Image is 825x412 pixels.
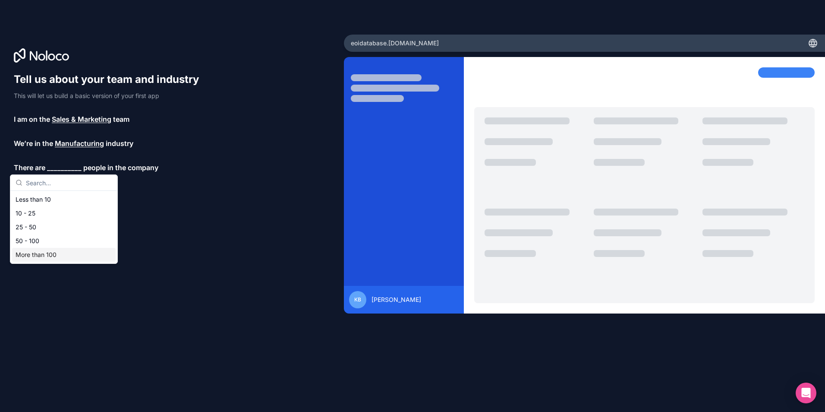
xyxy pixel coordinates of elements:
[55,138,104,149] span: Manufacturing
[14,92,207,100] p: This will let us build a basic version of your first app
[351,39,439,48] span: eoidatabase .[DOMAIN_NAME]
[12,193,116,206] div: Less than 10
[12,206,116,220] div: 10 - 25
[796,383,816,403] div: Open Intercom Messenger
[14,114,50,124] span: I am on the
[83,162,158,173] span: people in the company
[354,296,361,303] span: KB
[14,162,45,173] span: There are
[14,73,207,86] h1: Tell us about your team and industry
[113,114,129,124] span: team
[47,162,82,173] span: __________
[26,175,112,190] input: Search...
[106,138,133,149] span: industry
[52,114,111,124] span: Sales & Marketing
[12,234,116,248] div: 50 - 100
[12,248,116,262] div: More than 100
[10,191,117,263] div: Suggestions
[372,295,421,304] span: [PERSON_NAME]
[14,138,53,149] span: We’re in the
[12,220,116,234] div: 25 - 50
